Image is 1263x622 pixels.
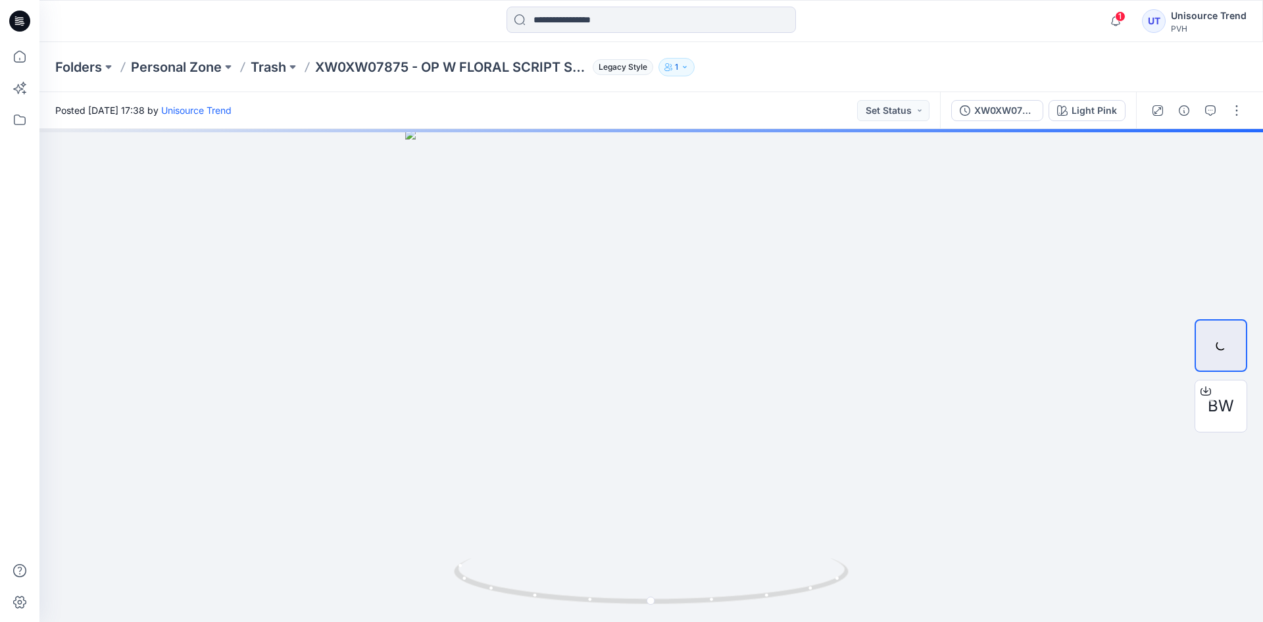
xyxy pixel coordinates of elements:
div: Unisource Trend [1171,8,1247,24]
span: Legacy Style [593,59,653,75]
div: XW0XW07875 - OP W FLORAL SCRIPT SS C- NK TEE_proto [974,103,1035,118]
a: Unisource Trend [161,105,232,116]
a: Personal Zone [131,58,222,76]
span: Posted [DATE] 17:38 by [55,103,232,117]
span: 1 [1115,11,1126,22]
a: Trash [251,58,286,76]
div: UT [1142,9,1166,33]
p: 1 [675,60,678,74]
button: 1 [658,58,695,76]
p: XW0XW07875 - OP W FLORAL SCRIPT S/S C- NK TEE_proto [315,58,587,76]
div: PVH [1171,24,1247,34]
span: BW [1208,394,1234,418]
button: Details [1174,100,1195,121]
button: Legacy Style [587,58,653,76]
button: XW0XW07875 - OP W FLORAL SCRIPT SS C- NK TEE_proto [951,100,1043,121]
button: Light Pink [1049,100,1126,121]
a: Folders [55,58,102,76]
div: Light Pink [1072,103,1117,118]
